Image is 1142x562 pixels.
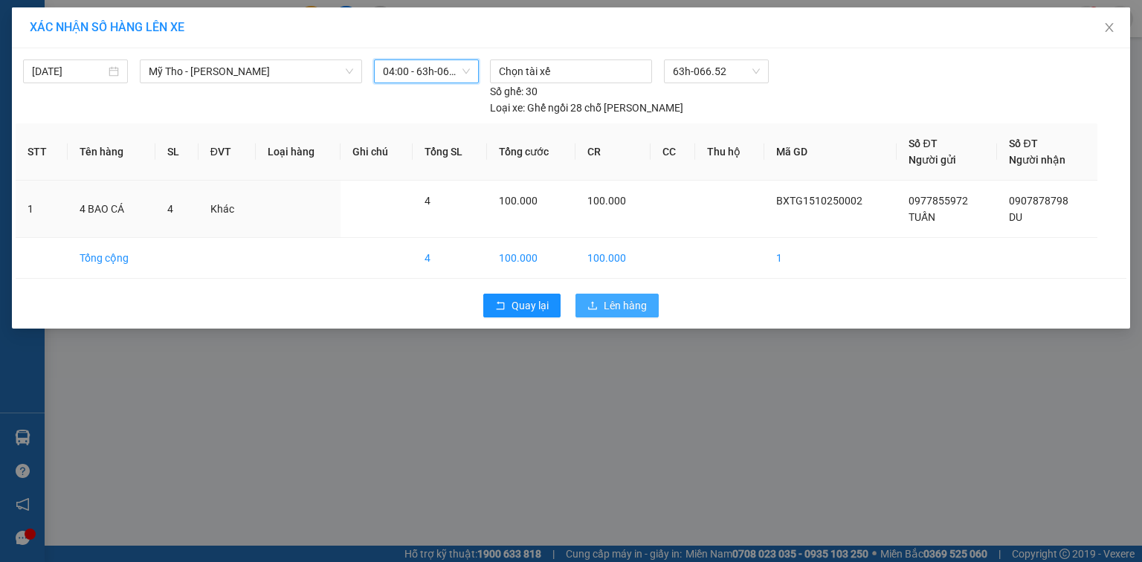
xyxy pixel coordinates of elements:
span: rollback [495,300,506,312]
th: Mã GD [764,123,897,181]
text: BXTG1510250002 [92,71,280,97]
td: 100.000 [487,238,575,279]
span: 4 [425,195,430,207]
th: Tên hàng [68,123,155,181]
span: Lên hàng [604,297,647,314]
th: STT [16,123,68,181]
span: Loại xe: [490,100,525,116]
th: ĐVT [199,123,256,181]
button: uploadLên hàng [575,294,659,317]
button: Close [1088,7,1130,49]
th: CC [651,123,695,181]
input: 15/10/2025 [32,63,106,80]
span: Mỹ Tho - Hồ Chí Minh [149,60,353,83]
span: XÁC NHẬN SỐ HÀNG LÊN XE [30,20,184,34]
span: 4 [167,203,173,215]
span: 100.000 [499,195,538,207]
span: Người nhận [1009,154,1065,166]
span: down [345,67,354,76]
div: Bến xe [GEOGRAPHIC_DATA] [8,106,364,146]
td: Tổng cộng [68,238,155,279]
span: BXTG1510250002 [776,195,862,207]
td: 100.000 [575,238,651,279]
span: DU [1009,211,1022,223]
span: Người gửi [909,154,956,166]
th: Tổng cước [487,123,575,181]
th: CR [575,123,651,181]
span: Quay lại [512,297,549,314]
td: 1 [16,181,68,238]
td: Khác [199,181,256,238]
span: Số ghế: [490,83,523,100]
span: 0977855972 [909,195,968,207]
td: 4 [413,238,487,279]
button: rollbackQuay lại [483,294,561,317]
span: 04:00 - 63h-066.52 [383,60,470,83]
span: TUẤN [909,211,935,223]
div: 30 [490,83,538,100]
div: Ghế ngồi 28 chỗ [PERSON_NAME] [490,100,683,116]
span: 63h-066.52 [673,60,759,83]
th: Tổng SL [413,123,487,181]
span: Số ĐT [1009,138,1037,149]
span: Số ĐT [909,138,937,149]
span: 0907878798 [1009,195,1068,207]
td: 1 [764,238,897,279]
th: Thu hộ [695,123,764,181]
td: 4 BAO CÁ [68,181,155,238]
th: Ghi chú [341,123,412,181]
th: Loại hàng [256,123,341,181]
span: 100.000 [587,195,626,207]
span: upload [587,300,598,312]
span: close [1103,22,1115,33]
th: SL [155,123,199,181]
